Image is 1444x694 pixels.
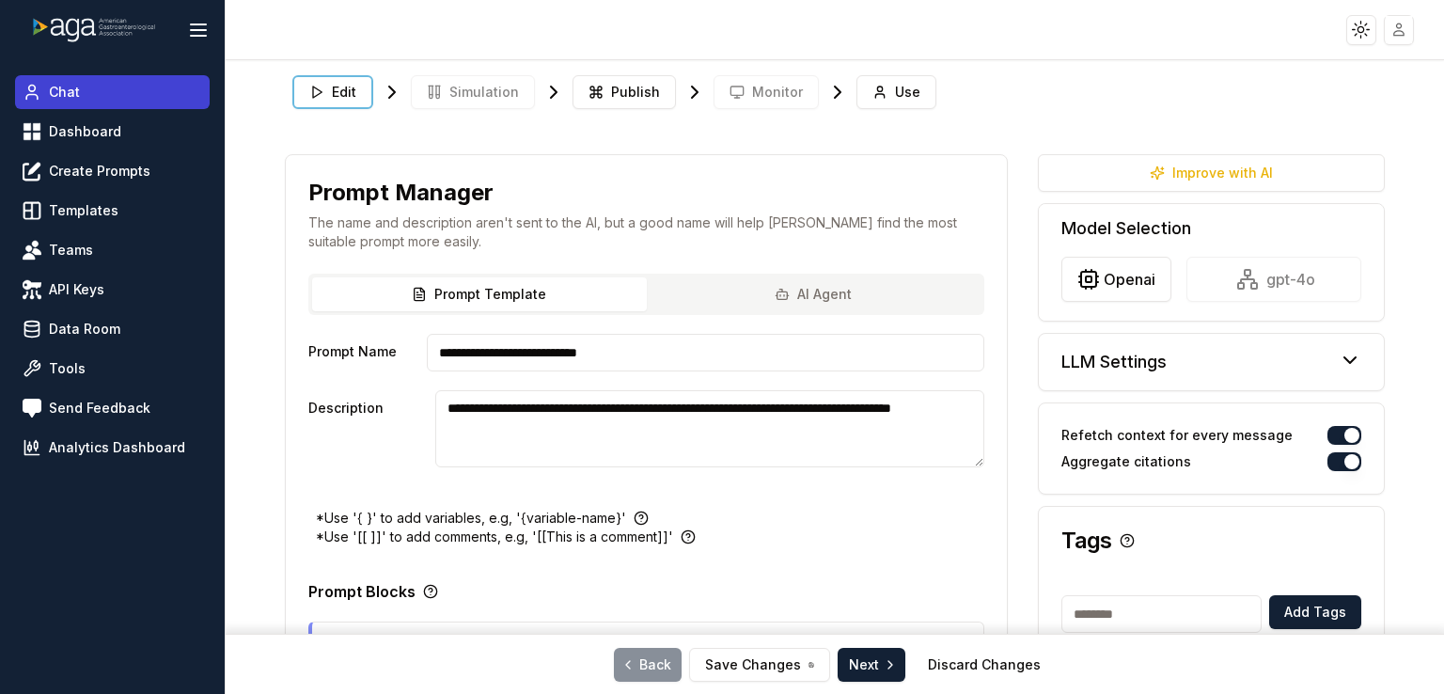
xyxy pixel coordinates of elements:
[611,83,660,102] span: Publish
[15,75,210,109] a: Chat
[15,233,210,267] a: Teams
[15,352,210,386] a: Tools
[49,162,150,181] span: Create Prompts
[49,83,80,102] span: Chat
[1061,455,1191,468] label: Aggregate citations
[15,115,210,149] a: Dashboard
[49,359,86,378] span: Tools
[1061,429,1293,442] label: Refetch context for every message
[308,213,984,251] p: The name and description aren't sent to the AI, but a good name will help [PERSON_NAME] find the ...
[49,280,104,299] span: API Keys
[849,655,898,674] span: Next
[838,648,905,682] button: Next
[23,399,41,418] img: feedback
[411,75,535,109] a: Simulation
[49,399,150,418] span: Send Feedback
[312,277,647,311] button: Prompt Template
[689,648,830,682] button: Save Changes
[49,201,118,220] span: Templates
[49,122,121,141] span: Dashboard
[1038,154,1385,192] button: Improve with AI
[308,178,494,208] h1: Prompt Manager
[1269,595,1361,629] button: Add Tags
[49,320,120,339] span: Data Room
[308,390,427,467] label: Description
[15,391,210,425] a: Send Feedback
[15,431,210,465] a: Analytics Dashboard
[15,194,210,228] a: Templates
[15,154,210,188] a: Create Prompts
[308,334,419,371] label: Prompt Name
[332,83,356,102] span: Edit
[15,273,210,307] a: API Keys
[614,648,682,682] a: Back
[913,648,1056,682] button: Discard Changes
[308,584,416,599] p: Prompt Blocks
[1386,16,1413,43] img: placeholder-user.jpg
[1061,529,1112,552] h3: Tags
[292,75,373,109] button: Edit
[49,438,185,457] span: Analytics Dashboard
[1061,257,1171,302] button: openai
[316,509,626,528] p: *Use '{ }' to add variables, e.g, '{variable-name}'
[316,528,673,546] p: *Use '[[ ]]' to add comments, e.g, '[[This is a comment]]'
[1061,349,1167,375] h5: LLM Settings
[928,655,1041,674] a: Discard Changes
[856,75,936,109] button: Use
[49,241,93,260] span: Teams
[895,83,920,102] span: Use
[714,75,819,109] a: Monitor
[1104,268,1155,291] span: openai
[647,277,981,311] button: AI Agent
[15,312,210,346] a: Data Room
[573,75,676,109] button: Publish
[1061,215,1361,242] h5: Model Selection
